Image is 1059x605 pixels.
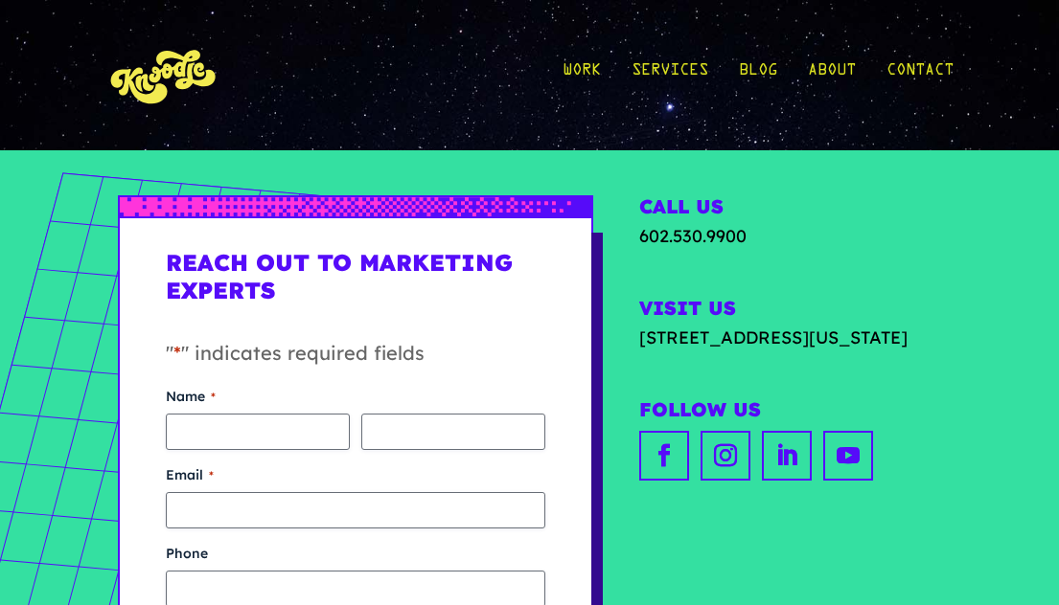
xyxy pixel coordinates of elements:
[639,195,941,223] h2: Call Us
[639,297,941,325] h2: Visit Us
[40,181,334,374] span: We are offline. Please leave us a message.
[808,31,856,120] a: About
[166,339,545,387] p: " " indicates required fields
[166,249,545,320] h1: Reach Out to Marketing Experts
[33,115,81,125] img: logo_Zg8I0qSkbAqR2WFHt3p6CTuqpyXMFPubPcD2OT02zFN43Cy9FUNNG3NEPhM_Q1qe_.png
[563,31,601,120] a: Work
[120,197,591,216] img: px-grad-blue-short.svg
[639,225,747,247] a: 602.530.9900
[739,31,777,120] a: Blog
[166,465,545,484] label: Email
[100,107,322,132] div: Leave a message
[886,31,954,120] a: Contact
[281,469,348,495] em: Submit
[166,544,545,563] label: Phone
[10,402,365,469] textarea: Type your message and click 'Submit'
[150,381,243,394] em: Driven by SalesIQ
[639,398,941,426] h2: Follow Us
[639,325,941,350] a: [STREET_ADDRESS][US_STATE]
[106,31,221,120] img: KnoLogo(yellow)
[701,431,750,481] a: instagram
[639,431,689,481] a: facebook
[166,387,216,406] legend: Name
[632,31,708,120] a: Services
[823,431,873,481] a: youtube
[314,10,360,56] div: Minimize live chat window
[132,382,146,393] img: salesiqlogo_leal7QplfZFryJ6FIlVepeu7OftD7mt8q6exU6-34PB8prfIgodN67KcxXM9Y7JQ_.png
[762,431,812,481] a: linkedin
